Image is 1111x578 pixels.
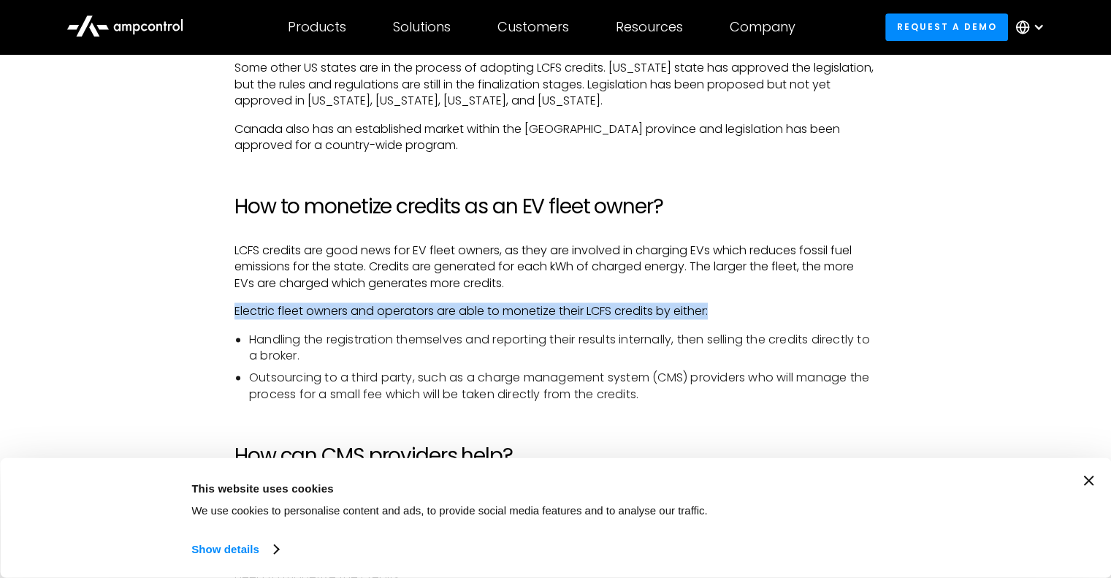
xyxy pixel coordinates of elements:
span: We use cookies to personalise content and ads, to provide social media features and to analyse ou... [191,504,708,517]
button: Okay [847,476,1056,518]
div: Customers [497,19,569,35]
h2: How can CMS providers help? [234,444,877,468]
button: Close banner [1083,476,1093,486]
p: Some other US states are in the process of adopting LCFS credits. [US_STATE] state has approved t... [234,60,877,109]
p: Electric fleet owners and operators are able to monetize their LCFS credits by either: [234,303,877,319]
div: This website uses cookies [191,479,814,497]
div: Company [730,19,795,35]
div: Solutions [393,19,451,35]
li: Handling the registration themselves and reporting their results internally, then selling the cre... [249,332,877,365]
h2: How to monetize credits as an EV fleet owner? [234,194,877,219]
p: Canada also has an established market within the [GEOGRAPHIC_DATA] province and legislation has b... [234,121,877,154]
div: Resources [616,19,683,35]
div: Products [288,19,346,35]
p: LCFS credits are good news for EV fleet owners, as they are involved in charging EVs which reduce... [234,243,877,292]
a: Request a demo [885,13,1008,40]
li: Outsourcing to a third party, such as a charge management system (CMS) providers who will manage ... [249,370,877,403]
a: Show details [191,539,278,560]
